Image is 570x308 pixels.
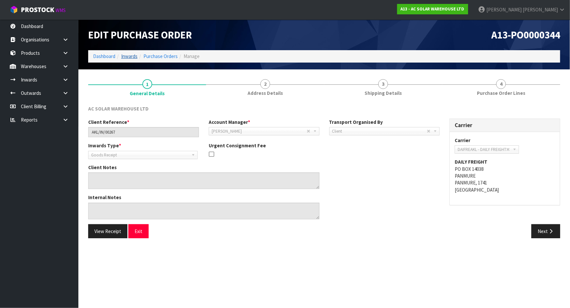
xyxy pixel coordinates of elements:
[88,142,121,149] label: Inwards Type
[142,79,152,89] span: 1
[531,224,560,238] button: Next
[486,7,522,13] span: [PERSON_NAME]
[121,53,138,59] a: Inwards
[397,4,468,14] a: A13 - AC SOLAR WAREHOUSE LTD
[455,158,555,193] address: PO BOX 14038 PANMURE PANMURE, 1741 [GEOGRAPHIC_DATA]
[523,7,558,13] span: [PERSON_NAME]
[91,151,189,159] span: Goods Receipt
[88,106,149,112] span: AC SOLAR WAREHOUSE LTD
[260,79,270,89] span: 2
[56,7,66,13] small: WMS
[143,53,178,59] a: Purchase Orders
[93,53,115,59] a: Dashboard
[455,159,487,165] strong: DAILY FREIGHT
[88,28,192,41] span: Edit Purchase Order
[455,137,470,144] label: Carrier
[491,28,560,41] span: A13-PO0000344
[88,164,117,171] label: Client Notes
[88,224,127,238] button: View Receipt
[88,194,121,201] label: Internal Notes
[10,6,18,14] img: cube-alt.png
[329,119,383,125] label: Transport Organised By
[458,146,506,154] span: DAIFREAKL - DAILY FREIGHT
[477,90,525,96] span: Purchase Order Lines
[88,127,199,137] input: Client Reference
[212,127,307,135] span: [PERSON_NAME]
[496,79,506,89] span: 4
[455,122,555,128] h3: Carrier
[365,90,402,96] span: Shipping Details
[209,142,266,149] label: Urgent Consignment Fee
[332,127,427,135] span: Client
[88,100,560,243] span: General Details
[88,119,129,125] label: Client Reference
[128,224,149,238] button: Exit
[130,90,165,97] span: General Details
[21,6,54,14] span: ProStock
[378,79,388,89] span: 3
[401,6,464,12] strong: A13 - AC SOLAR WAREHOUSE LTD
[184,53,200,59] span: Manage
[248,90,283,96] span: Address Details
[209,119,250,125] label: Account Manager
